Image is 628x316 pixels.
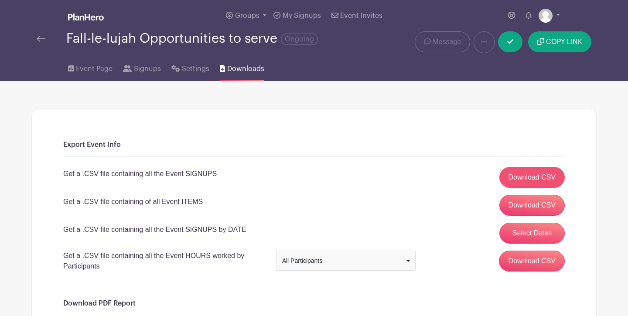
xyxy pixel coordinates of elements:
[283,12,321,19] span: My Signups
[37,36,45,42] img: back-arrow-29a5d9b10d5bd6ae65dc969a981735edf675c4d7a1fe02e03b50dbd4ba3cdb55.svg
[546,38,582,45] span: COPY LINK
[499,251,565,272] input: Download CSV
[123,53,160,81] a: Signups
[227,64,264,74] span: Downloads
[68,53,113,81] a: Event Page
[340,12,382,19] span: Event Invites
[63,224,246,235] p: Get a .CSV file containing all the Event SIGNUPS by DATE
[282,256,405,265] div: All Participants
[76,64,113,74] span: Event Page
[415,31,470,52] a: Message
[182,64,209,74] span: Settings
[433,37,461,47] span: Message
[63,197,203,207] p: Get a .CSV file containing of all Event ITEMS
[68,14,104,20] img: logo_white-6c42ec7e38ccf1d336a20a19083b03d10ae64f83f12c07503d8b9e83406b4c7d.svg
[134,64,161,74] span: Signups
[63,141,565,149] h6: Export Event Info
[235,12,259,19] span: Groups
[63,251,266,272] p: Get a .CSV file containing all the Event HOURS worked by Participants
[63,169,217,179] p: Get a .CSV file containing all the Event SIGNUPS
[499,195,565,216] a: Download CSV
[63,299,565,308] h6: Download PDF Report
[499,167,565,188] a: Download CSV
[281,34,318,45] span: Ongoing
[220,53,264,81] a: Downloads
[539,9,553,23] img: default-ce2991bfa6775e67f084385cd625a349d9dcbb7a52a09fb2fda1e96e2d18dcdb.png
[171,53,209,81] a: Settings
[66,31,318,46] div: Fall-le-lujah Opportunities to serve
[528,31,591,52] button: COPY LINK
[499,223,565,244] button: Select Dates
